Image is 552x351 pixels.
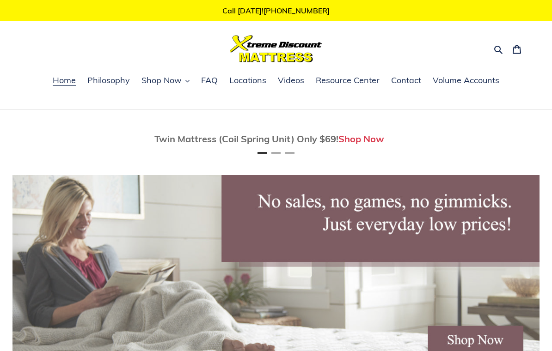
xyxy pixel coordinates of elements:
a: Videos [273,74,309,88]
a: Resource Center [311,74,384,88]
a: [PHONE_NUMBER] [264,6,330,15]
a: Shop Now [338,133,384,145]
a: Contact [386,74,426,88]
a: Home [48,74,80,88]
button: Page 3 [285,152,294,154]
span: Shop Now [141,75,182,86]
span: Contact [391,75,421,86]
span: Videos [278,75,304,86]
img: Xtreme Discount Mattress [230,35,322,62]
span: Locations [229,75,266,86]
span: Volume Accounts [433,75,499,86]
span: FAQ [201,75,218,86]
button: Page 2 [271,152,281,154]
a: Volume Accounts [428,74,504,88]
a: FAQ [196,74,222,88]
a: Locations [225,74,271,88]
span: Resource Center [316,75,380,86]
a: Philosophy [83,74,135,88]
button: Shop Now [137,74,194,88]
span: Twin Mattress (Coil Spring Unit) Only $69! [154,133,338,145]
span: Philosophy [87,75,130,86]
button: Page 1 [258,152,267,154]
span: Home [53,75,76,86]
